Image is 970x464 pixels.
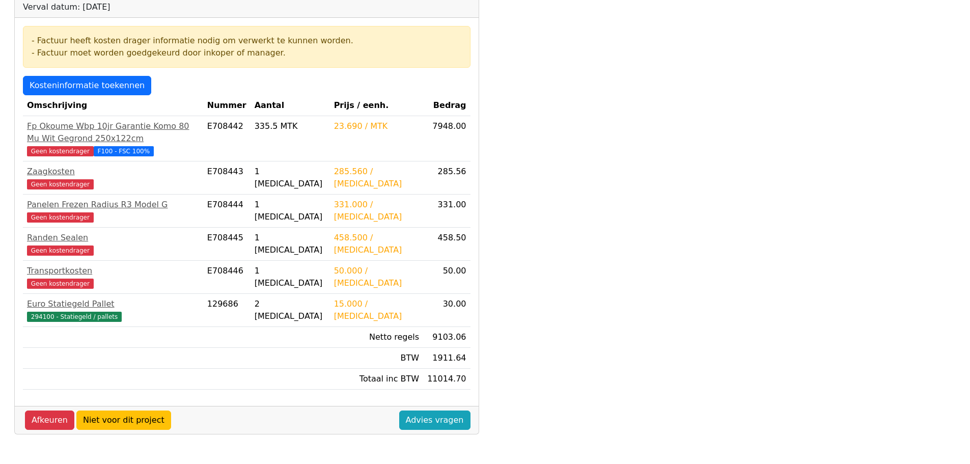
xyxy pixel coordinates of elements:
[23,1,305,13] div: Verval datum: [DATE]
[27,298,199,310] div: Euro Statiegeld Pallet
[27,245,94,256] span: Geen kostendrager
[27,199,199,211] div: Panelen Frezen Radius R3 Model G
[330,348,424,369] td: BTW
[27,179,94,189] span: Geen kostendrager
[255,298,326,322] div: 2 [MEDICAL_DATA]
[423,228,470,261] td: 458.50
[32,35,462,47] div: - Factuur heeft kosten drager informatie nodig om verwerkt te kunnen worden.
[27,265,199,277] div: Transportkosten
[27,279,94,289] span: Geen kostendrager
[423,369,470,390] td: 11014.70
[25,411,74,430] a: Afkeuren
[94,146,154,156] span: F100 - FSC 100%
[330,369,424,390] td: Totaal inc BTW
[27,232,199,244] div: Randen Sealen
[334,166,420,190] div: 285.560 / [MEDICAL_DATA]
[423,261,470,294] td: 50.00
[255,166,326,190] div: 1 [MEDICAL_DATA]
[203,95,251,116] th: Nummer
[334,298,420,322] div: 15.000 / [MEDICAL_DATA]
[334,120,420,132] div: 23.690 / MTK
[27,166,199,178] div: Zaagkosten
[27,166,199,190] a: ZaagkostenGeen kostendrager
[255,199,326,223] div: 1 [MEDICAL_DATA]
[423,348,470,369] td: 1911.64
[255,232,326,256] div: 1 [MEDICAL_DATA]
[27,298,199,322] a: Euro Statiegeld Pallet294100 - Statiegeld / pallets
[27,265,199,289] a: TransportkostenGeen kostendrager
[423,195,470,228] td: 331.00
[203,261,251,294] td: E708446
[203,228,251,261] td: E708445
[203,294,251,327] td: 129686
[203,195,251,228] td: E708444
[423,116,470,161] td: 7948.00
[399,411,470,430] a: Advies vragen
[330,95,424,116] th: Prijs / eenh.
[255,120,326,132] div: 335.5 MTK
[334,265,420,289] div: 50.000 / [MEDICAL_DATA]
[27,312,122,322] span: 294100 - Statiegeld / pallets
[330,327,424,348] td: Netto regels
[27,120,199,157] a: Fp Okoume Wbp 10jr Garantie Komo 80 Mu Wit Gegrond 250x122cmGeen kostendragerF100 - FSC 100%
[203,161,251,195] td: E708443
[423,95,470,116] th: Bedrag
[23,76,151,95] a: Kosteninformatie toekennen
[423,327,470,348] td: 9103.06
[32,47,462,59] div: - Factuur moet worden goedgekeurd door inkoper of manager.
[23,95,203,116] th: Omschrijving
[27,146,94,156] span: Geen kostendrager
[251,95,330,116] th: Aantal
[27,232,199,256] a: Randen SealenGeen kostendrager
[334,199,420,223] div: 331.000 / [MEDICAL_DATA]
[255,265,326,289] div: 1 [MEDICAL_DATA]
[423,294,470,327] td: 30.00
[334,232,420,256] div: 458.500 / [MEDICAL_DATA]
[203,116,251,161] td: E708442
[27,212,94,223] span: Geen kostendrager
[76,411,171,430] a: Niet voor dit project
[423,161,470,195] td: 285.56
[27,120,199,145] div: Fp Okoume Wbp 10jr Garantie Komo 80 Mu Wit Gegrond 250x122cm
[27,199,199,223] a: Panelen Frezen Radius R3 Model GGeen kostendrager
